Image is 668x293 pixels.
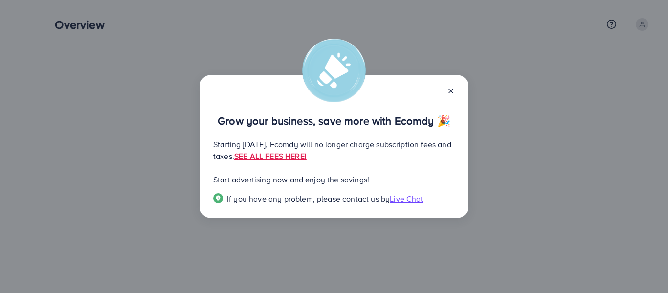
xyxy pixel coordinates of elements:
img: Popup guide [213,193,223,203]
p: Start advertising now and enjoy the savings! [213,174,455,185]
a: SEE ALL FEES HERE! [234,151,307,161]
p: Starting [DATE], Ecomdy will no longer charge subscription fees and taxes. [213,138,455,162]
span: If you have any problem, please contact us by [227,193,390,204]
p: Grow your business, save more with Ecomdy 🎉 [213,115,455,127]
img: alert [302,39,366,102]
span: Live Chat [390,193,423,204]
